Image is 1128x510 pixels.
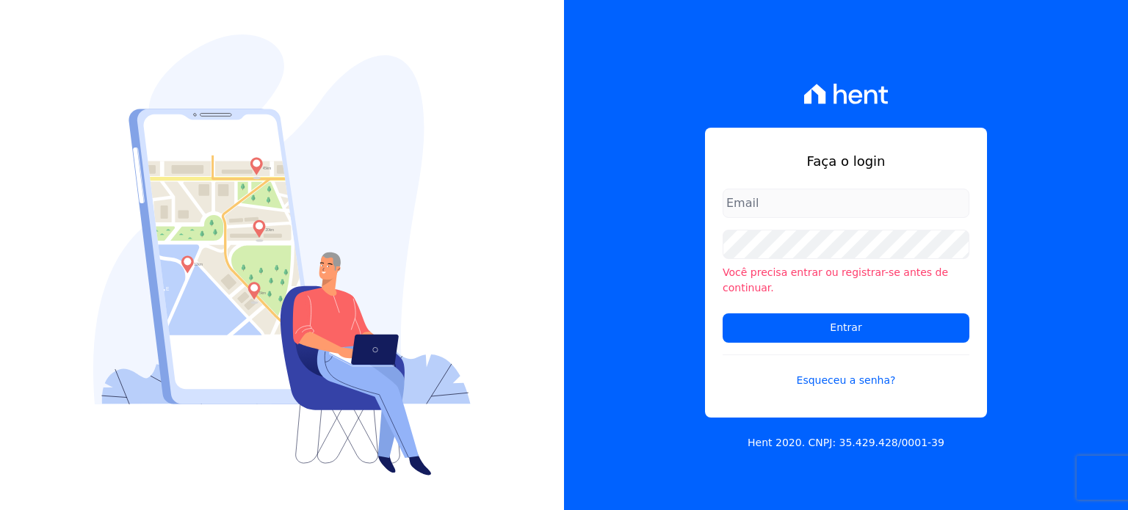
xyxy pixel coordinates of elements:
[723,265,969,296] li: Você precisa entrar ou registrar-se antes de continuar.
[723,354,969,388] a: Esqueceu a senha?
[93,34,471,476] img: Login
[748,435,944,451] p: Hent 2020. CNPJ: 35.429.428/0001-39
[723,189,969,218] input: Email
[723,151,969,171] h1: Faça o login
[723,313,969,343] input: Entrar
